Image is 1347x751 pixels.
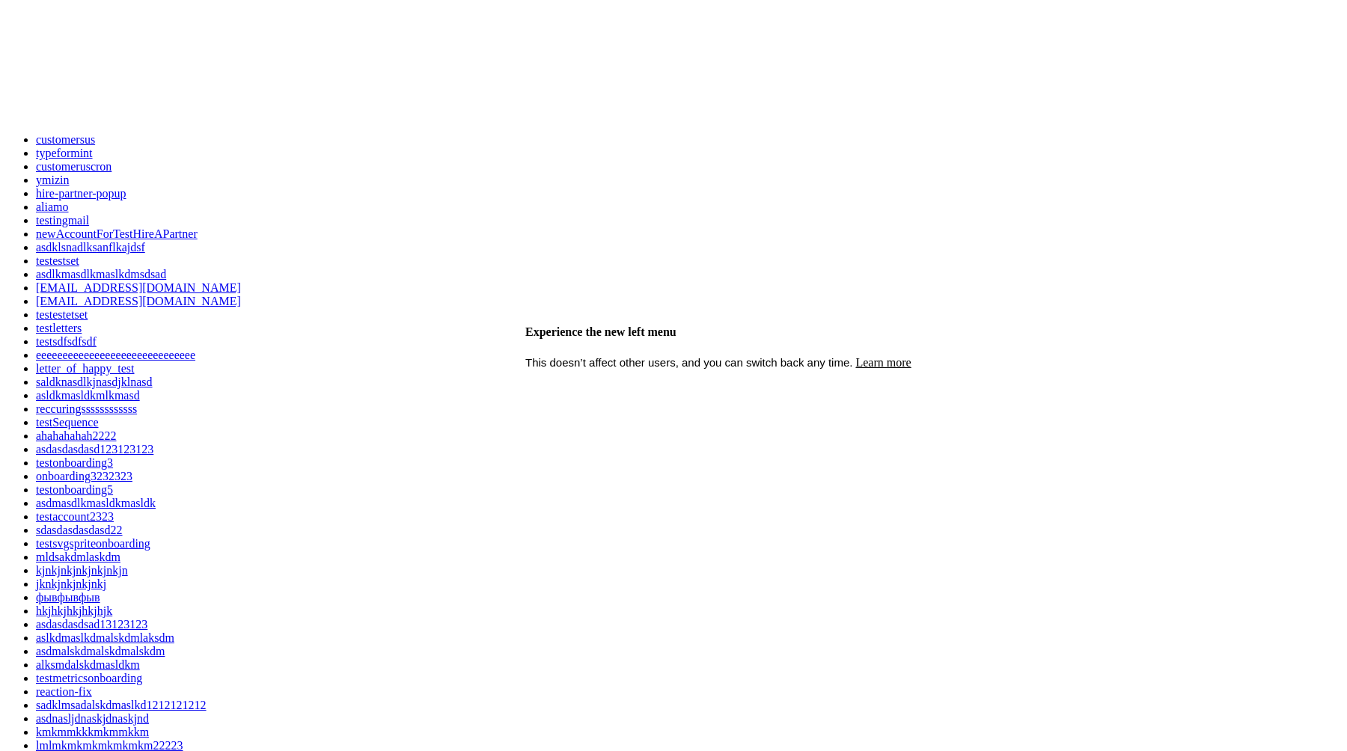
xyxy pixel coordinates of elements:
a: фывфывфыв [36,591,100,604]
a: testmetricsonboarding [36,672,142,684]
a: [EMAIL_ADDRESS][DOMAIN_NAME] [36,295,241,307]
a: reaction-fix [36,685,92,698]
a: testingmail [36,214,89,227]
a: testsdfsdfsdf [36,335,97,348]
a: asdmalskdmalskdmalskdm [36,645,165,657]
a: sdasdasdasdasd22 [36,524,123,536]
a: customeruscron [36,160,112,173]
a: testonboarding5 [36,483,113,496]
a: hkjhkjhkjhkjhjk [36,604,112,617]
a: typeformint [36,147,93,159]
a: asdlkmasdlkmaslkdmsdsad [36,268,166,281]
a: testonboarding3 [36,456,113,469]
a: ahahahahah2222 [36,429,117,442]
a: asdasdasdsad13123123 [36,618,147,631]
a: reccuringssssssssssss [36,402,137,415]
a: testestset [36,254,79,267]
a: asdmasdlkmasldkmasldk [36,497,156,509]
a: aliamo [36,200,69,213]
a: ymizin [36,174,69,186]
a: asdklsnadlksanflkajdsf [36,241,145,254]
a: asdasdasdasd123123123 [36,443,153,456]
a: testsvgspriteonboarding [36,537,150,550]
a: kjnkjnkjnkjnkjnkjn [36,564,128,577]
a: testaccount2323 [36,510,114,523]
a: testSequence [36,416,99,429]
a: saldknasdlkjnasdjklnasd [36,375,153,388]
a: newAccountForTestHireAPartner [36,227,198,240]
a: onboarding3232323 [36,470,132,482]
a: testletters [36,322,82,334]
a: jknkjnkjnkjnkj [36,577,106,590]
a: aslkdmaslkdmalskdmlaksdm [36,631,174,644]
a: kmkmmkkkmkmmkkm [36,726,149,738]
a: [EMAIL_ADDRESS][DOMAIN_NAME] [36,281,241,294]
a: asldkmasldkmlkmasd [36,389,140,402]
a: testestetset [36,308,88,321]
a: hire-partner-popup [36,187,126,200]
a: customersus [36,133,95,146]
a: mldsakdmlaskdm [36,551,120,563]
a: eeeeeeeeeeeeeeeeeeeeeeeeeeeeee [36,349,195,361]
a: asdnasljdnaskjdnaskjnd [36,712,149,725]
a: Learn more [855,356,911,369]
a: sadklmsadalskdmaslkd1212121212 [36,699,207,711]
h4: Experience the new left menu [525,325,911,339]
span: This doesn’t affect other users, and you can switch back any time. [525,355,852,370]
a: alksmdalskdmasldkm [36,658,140,671]
a: letter_of_happy_test [36,362,135,375]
